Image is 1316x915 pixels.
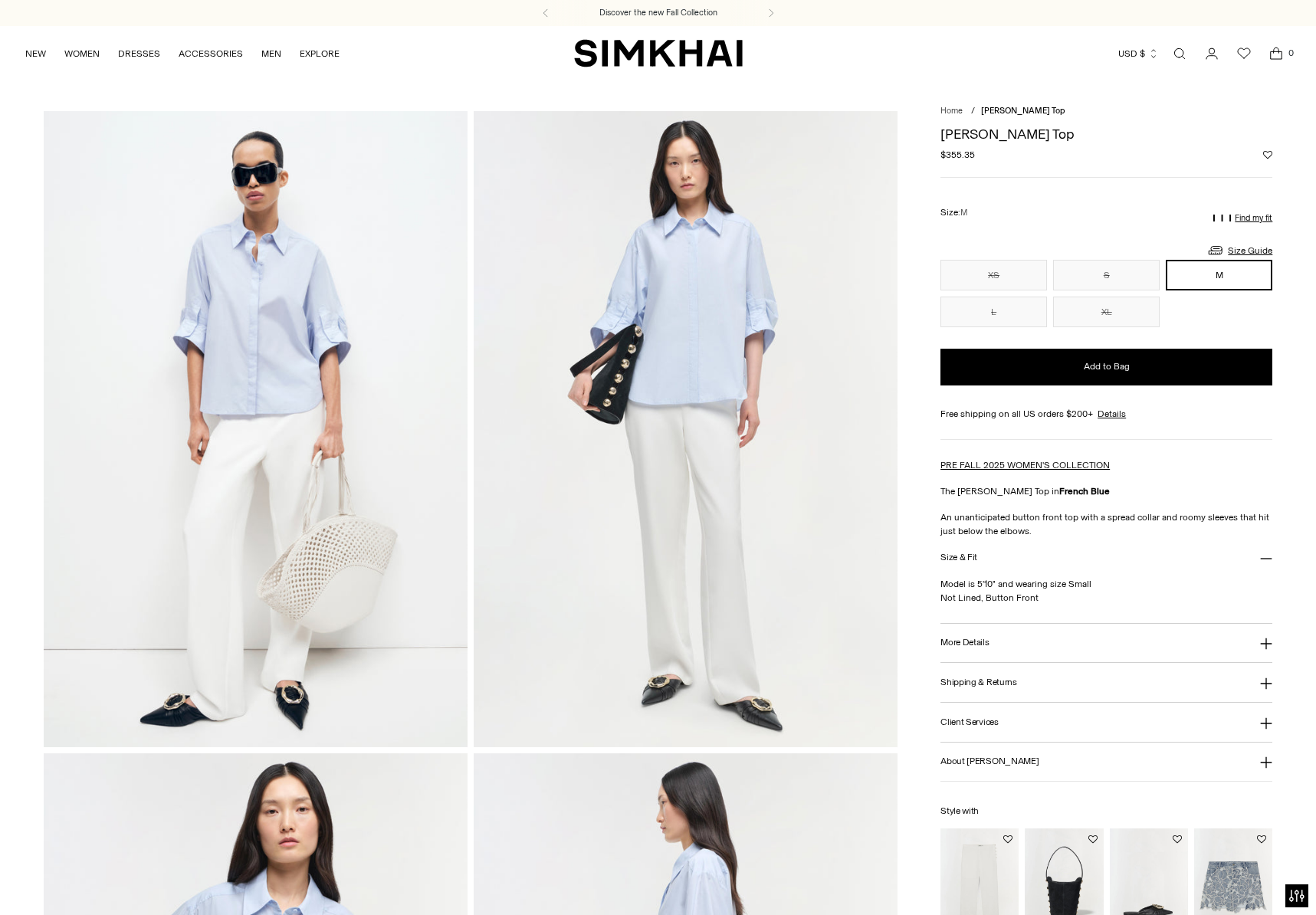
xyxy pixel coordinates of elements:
[574,38,743,68] a: SIMKHAI
[1284,46,1298,60] span: 0
[1053,297,1160,327] button: XL
[940,756,1039,766] h3: About [PERSON_NAME]
[940,297,1047,327] button: L
[940,538,1272,577] button: Size & Fit
[940,205,967,220] label: Size:
[971,105,975,118] div: /
[940,553,977,562] h3: Size & Fit
[940,577,1272,605] p: Model is 5'10" and wearing size Small Not Lined, Button Front
[1263,150,1272,159] button: Add to Wishlist
[1206,241,1272,260] a: Size Guide
[1164,38,1195,69] a: Open search modal
[940,806,1272,816] h6: Style with
[44,111,468,746] img: Gemma Cotton Top
[1257,835,1266,844] button: Add to Wishlist
[1229,38,1259,69] a: Wishlist
[940,407,1272,421] div: Free shipping on all US orders $200+
[960,208,967,218] span: M
[474,111,898,746] img: Gemma Cotton Top
[940,663,1272,702] button: Shipping & Returns
[1118,37,1159,71] button: USD $
[940,743,1272,782] button: About [PERSON_NAME]
[1166,260,1272,290] button: M
[1059,486,1110,497] strong: French Blue
[940,460,1110,471] a: PRE FALL 2025 WOMEN'S COLLECTION
[940,106,963,116] a: Home
[1003,835,1012,844] button: Add to Wishlist
[1196,38,1227,69] a: Go to the account page
[940,510,1272,538] p: An unanticipated button front top with a spread collar and roomy sleeves that hit just below the ...
[1173,835,1182,844] button: Add to Wishlist
[25,37,46,71] a: NEW
[179,37,243,71] a: ACCESSORIES
[940,349,1272,385] button: Add to Bag
[940,105,1272,118] nav: breadcrumbs
[940,638,989,648] h3: More Details
[599,7,717,19] a: Discover the new Fall Collection
[940,148,975,162] span: $355.35
[1098,407,1126,421] a: Details
[1261,38,1291,69] a: Open cart modal
[940,260,1047,290] button: XS
[261,37,281,71] a: MEN
[1088,835,1098,844] button: Add to Wishlist
[1053,260,1160,290] button: S
[940,624,1272,663] button: More Details
[981,106,1065,116] span: [PERSON_NAME] Top
[300,37,340,71] a: EXPLORE
[118,37,160,71] a: DRESSES
[1084,360,1130,373] span: Add to Bag
[64,37,100,71] a: WOMEN
[940,703,1272,742] button: Client Services
[940,677,1017,687] h3: Shipping & Returns
[940,717,999,727] h3: Client Services
[940,127,1272,141] h1: [PERSON_NAME] Top
[940,484,1272,498] p: The [PERSON_NAME] Top in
